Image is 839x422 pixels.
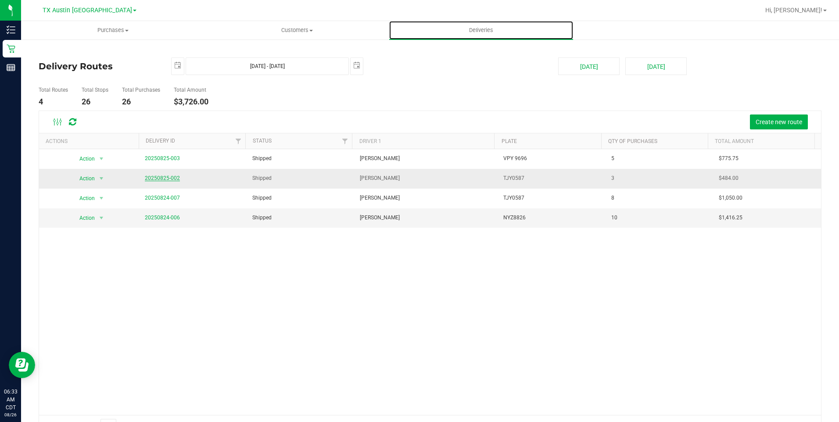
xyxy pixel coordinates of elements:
p: 08/26 [4,411,17,418]
h4: $3,726.00 [174,97,208,106]
h4: Delivery Routes [39,57,158,75]
span: Customers [205,26,388,34]
span: Shipped [252,214,272,222]
h5: Total Amount [174,87,208,93]
span: [PERSON_NAME] [360,174,400,182]
span: Purchases [22,26,204,34]
span: 10 [611,214,617,222]
h4: 26 [122,97,160,106]
span: VPY 9696 [503,154,527,163]
span: TJY0587 [503,194,524,202]
iframe: Resource center [9,352,35,378]
p: 06:33 AM CDT [4,388,17,411]
span: NYZ8826 [503,214,526,222]
span: Create new route [756,118,802,125]
span: $1,416.25 [719,214,742,222]
a: Filter [337,133,352,148]
a: Purchases [21,21,205,39]
span: Shipped [252,194,272,202]
button: Create new route [750,114,808,129]
span: select [96,212,107,224]
span: Action [72,212,95,224]
button: [DATE] [625,57,687,75]
a: 20250824-007 [145,195,180,201]
span: select [96,172,107,185]
th: Total Amount [708,133,814,149]
div: Actions [46,138,135,144]
span: $484.00 [719,174,739,182]
span: Action [72,172,95,185]
span: 8 [611,194,614,202]
span: Action [72,192,95,204]
span: select [351,58,363,73]
span: [PERSON_NAME] [360,194,400,202]
h4: 4 [39,97,68,106]
inline-svg: Retail [7,44,15,53]
span: TX Austin [GEOGRAPHIC_DATA] [43,7,132,14]
h4: 26 [82,97,108,106]
a: 20250825-003 [145,155,180,161]
a: Qty of Purchases [608,138,657,144]
span: select [96,153,107,165]
span: 5 [611,154,614,163]
inline-svg: Reports [7,63,15,72]
a: Customers [205,21,389,39]
a: Deliveries [389,21,573,39]
span: Action [72,153,95,165]
span: TJY0587 [503,174,524,182]
span: select [172,58,184,73]
a: 20250825-002 [145,175,180,181]
span: $1,050.00 [719,194,742,202]
a: Delivery ID [146,138,175,144]
h5: Total Routes [39,87,68,93]
inline-svg: Inventory [7,25,15,34]
span: [PERSON_NAME] [360,154,400,163]
span: Shipped [252,154,272,163]
span: Hi, [PERSON_NAME]! [765,7,822,14]
a: Status [253,138,272,144]
span: select [96,192,107,204]
th: Driver 1 [352,133,494,149]
span: Deliveries [457,26,505,34]
a: 20250824-006 [145,215,180,221]
a: Plate [502,138,517,144]
span: Shipped [252,174,272,182]
span: 3 [611,174,614,182]
span: [PERSON_NAME] [360,214,400,222]
button: [DATE] [558,57,620,75]
span: $775.75 [719,154,739,163]
a: Filter [231,133,245,148]
h5: Total Purchases [122,87,160,93]
h5: Total Stops [82,87,108,93]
